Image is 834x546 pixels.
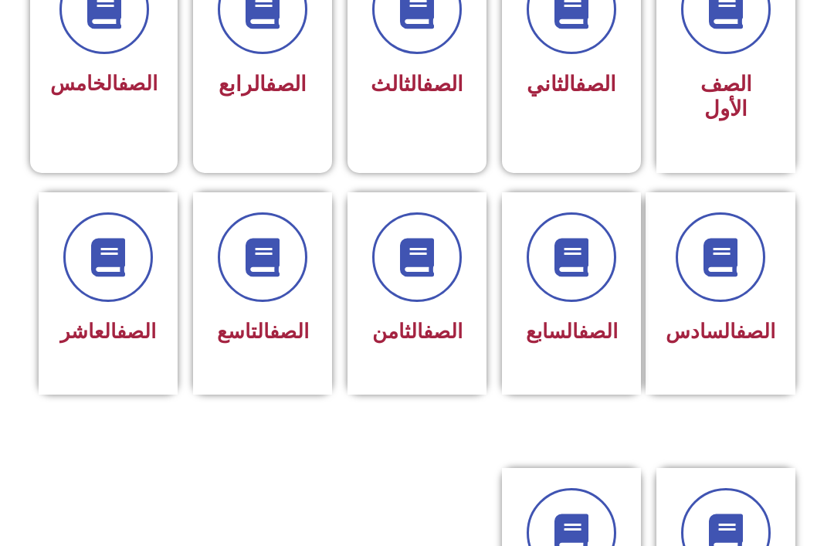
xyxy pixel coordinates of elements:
[372,320,463,343] span: الثامن
[371,72,463,97] span: الثالث
[50,72,158,95] span: الخامس
[578,320,618,343] a: الصف
[527,72,616,97] span: الثاني
[270,320,309,343] a: الصف
[266,72,307,97] a: الصف
[700,72,752,121] span: الصف الأول
[118,72,158,95] a: الصف
[422,72,463,97] a: الصف
[526,320,618,343] span: السابع
[219,72,307,97] span: الرابع
[217,320,309,343] span: التاسع
[423,320,463,343] a: الصف
[666,320,775,343] span: السادس
[60,320,156,343] span: العاشر
[575,72,616,97] a: الصف
[117,320,156,343] a: الصف
[736,320,775,343] a: الصف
